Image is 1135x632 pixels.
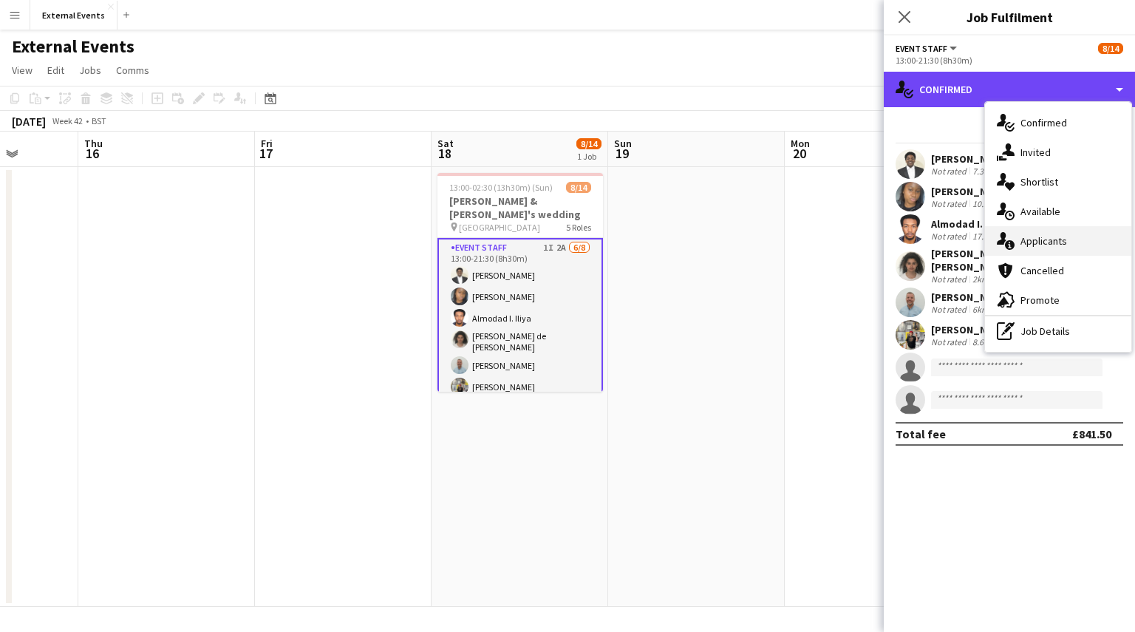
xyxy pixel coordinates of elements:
span: Edit [47,64,64,77]
span: Mon [791,137,810,150]
span: 8/14 [566,182,591,193]
h1: External Events [12,35,134,58]
div: 17.5km [969,231,1003,242]
a: Comms [110,61,155,80]
span: Sat [437,137,454,150]
div: 10.2km [969,198,1003,209]
span: 13:00-02:30 (13h30m) (Sun) [449,182,553,193]
div: Not rated [931,231,969,242]
h3: Job Fulfilment [884,7,1135,27]
div: [PERSON_NAME] [931,290,1009,304]
div: Not rated [931,166,969,177]
span: Shortlist [1020,175,1058,188]
span: Thu [84,137,103,150]
span: Week 42 [49,115,86,126]
span: 8/14 [576,138,601,149]
div: 1 Job [577,151,601,162]
div: £841.50 [1072,427,1111,441]
div: [PERSON_NAME] [931,152,1009,166]
span: Event staff [896,43,947,54]
span: 16 [82,145,103,162]
div: 6km [969,304,992,315]
div: 13:00-21:30 (8h30m) [896,55,1123,66]
button: Event staff [896,43,959,54]
h3: [PERSON_NAME] & [PERSON_NAME]'s wedding [437,194,603,221]
span: View [12,64,33,77]
app-card-role: Event staff1I2A6/813:00-21:30 (8h30m)[PERSON_NAME][PERSON_NAME]Almodad I. Iliya[PERSON_NAME] de [... [437,238,603,446]
div: [DATE] [12,114,46,129]
span: Comms [116,64,149,77]
div: 2km [969,273,992,285]
div: [PERSON_NAME] de [PERSON_NAME] [931,247,1100,273]
a: Jobs [73,61,107,80]
div: Total fee [896,427,946,441]
div: 7.3km [969,166,998,177]
app-job-card: 13:00-02:30 (13h30m) (Sun)8/14[PERSON_NAME] & [PERSON_NAME]'s wedding [GEOGRAPHIC_DATA]5 RolesEve... [437,173,603,392]
div: Not rated [931,273,969,285]
div: BST [92,115,106,126]
a: View [6,61,38,80]
span: 17 [259,145,273,162]
button: External Events [30,1,117,30]
span: 8/14 [1098,43,1123,54]
span: 18 [435,145,454,162]
span: Jobs [79,64,101,77]
div: Confirmed [884,72,1135,107]
span: Sun [614,137,632,150]
span: Fri [261,137,273,150]
span: 19 [612,145,632,162]
div: Job Details [985,316,1131,346]
span: 20 [788,145,810,162]
span: Confirmed [1020,116,1067,129]
div: 8.6km [969,336,998,347]
div: Not rated [931,198,969,209]
span: Available [1020,205,1060,218]
span: 5 Roles [566,222,591,233]
div: Almodad I. Iliya [931,217,1005,231]
span: [GEOGRAPHIC_DATA] [459,222,540,233]
span: Cancelled [1020,264,1064,277]
span: Promote [1020,293,1060,307]
div: [PERSON_NAME] [931,323,1009,336]
div: [PERSON_NAME] [931,185,1009,198]
a: Edit [41,61,70,80]
span: Invited [1020,146,1051,159]
span: Applicants [1020,234,1067,248]
div: Not rated [931,336,969,347]
div: Not rated [931,304,969,315]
